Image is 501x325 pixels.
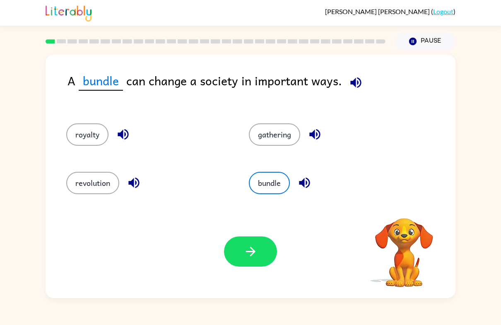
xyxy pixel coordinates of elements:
[46,3,92,22] img: Literably
[325,7,455,15] div: ( )
[433,7,453,15] a: Logout
[66,123,108,146] button: royalty
[249,123,300,146] button: gathering
[395,32,455,51] button: Pause
[249,172,290,194] button: bundle
[67,71,455,107] div: A can change a society in important ways.
[79,71,123,91] span: bundle
[66,172,119,194] button: revolution
[363,205,446,288] video: Your browser must support playing .mp4 files to use Literably. Please try using another browser.
[325,7,431,15] span: [PERSON_NAME] [PERSON_NAME]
